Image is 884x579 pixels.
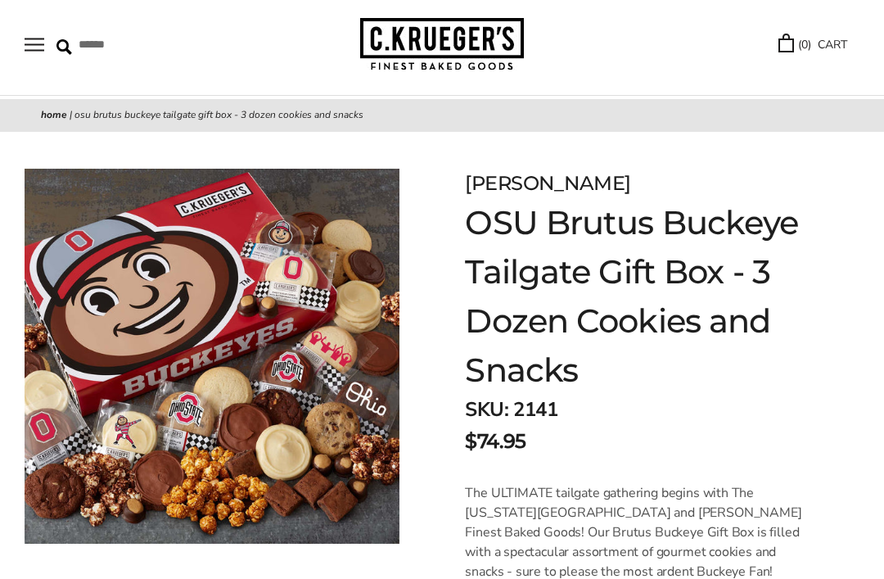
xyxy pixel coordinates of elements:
img: Search [56,39,72,55]
strong: SKU: [465,396,508,423]
span: | [70,108,72,121]
div: [PERSON_NAME] [465,169,802,198]
span: 2141 [513,396,557,423]
img: OSU Brutus Buckeye Tailgate Gift Box - 3 Dozen Cookies and Snacks [25,169,399,544]
span: $74.95 [465,427,525,456]
h1: OSU Brutus Buckeye Tailgate Gift Box - 3 Dozen Cookies and Snacks [465,198,802,395]
a: Home [41,108,67,121]
a: (0) CART [778,35,847,54]
span: OSU Brutus Buckeye Tailgate Gift Box - 3 Dozen Cookies and Snacks [74,108,363,121]
button: Open navigation [25,38,44,52]
img: C.KRUEGER'S [360,18,524,71]
input: Search [56,32,224,57]
nav: breadcrumbs [41,107,843,124]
